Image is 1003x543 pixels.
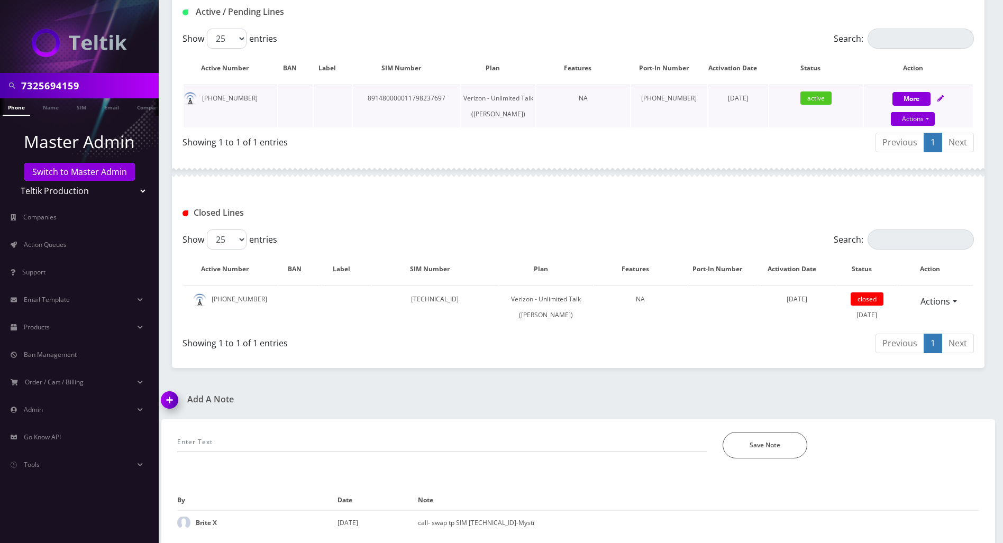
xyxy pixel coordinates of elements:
[24,350,77,359] span: Ban Management
[314,53,352,84] th: Label: activate to sort column ascending
[942,334,974,353] a: Next
[418,510,979,535] td: call- swap tp SIM [TECHNICAL_ID]-Mysti
[914,291,957,311] a: Actions
[161,394,570,404] a: Add A Note
[71,98,92,115] a: SIM
[177,490,338,510] th: By
[868,29,974,49] input: Search:
[183,208,436,218] h1: Closed Lines
[24,240,67,249] span: Action Queues
[21,76,156,96] input: Search in Company
[892,92,931,106] button: More
[876,133,924,152] a: Previous
[708,53,768,84] th: Activation Date: activate to sort column ascending
[25,378,84,386] span: Order / Cart / Billing
[183,132,570,149] div: Showing 1 to 1 of 1 entries
[499,254,593,284] th: Plan: activate to sort column ascending
[24,405,43,414] span: Admin
[594,286,688,328] td: NA
[864,53,973,84] th: Action: activate to sort column ascending
[24,295,70,304] span: Email Template
[184,286,277,328] td: [PHONE_NUMBER]
[24,323,50,332] span: Products
[23,213,57,222] span: Companies
[278,254,321,284] th: BAN: activate to sort column ascending
[184,53,277,84] th: Active Number: activate to sort column ascending
[898,254,973,284] th: Action : activate to sort column ascending
[837,286,897,328] td: [DATE]
[631,85,707,127] td: [PHONE_NUMBER]
[184,85,277,127] td: [PHONE_NUMBER]
[942,133,974,152] a: Next
[322,254,371,284] th: Label: activate to sort column ascending
[372,286,498,328] td: [TECHNICAL_ID]
[183,229,277,250] label: Show entries
[461,85,535,127] td: Verizon - Unlimited Talk ([PERSON_NAME])
[207,29,247,49] select: Showentries
[461,53,535,84] th: Plan: activate to sort column ascending
[924,133,942,152] a: 1
[924,334,942,353] a: 1
[837,254,897,284] th: Status: activate to sort column ascending
[183,29,277,49] label: Show entries
[3,98,30,116] a: Phone
[183,7,436,17] h1: Active / Pending Lines
[594,254,688,284] th: Features: activate to sort column ascending
[536,85,630,127] td: NA
[851,292,883,306] span: closed
[800,91,832,105] span: active
[183,10,188,15] img: Active / Pending Lines
[758,254,836,284] th: Activation Date: activate to sort column ascending
[723,432,807,458] button: Save Note
[24,432,61,441] span: Go Know API
[177,432,707,452] input: Enter Text
[353,53,460,84] th: SIM Number: activate to sort column ascending
[353,85,460,127] td: 891480000011798237697
[499,286,593,328] td: Verizon - Unlimited Talk ([PERSON_NAME])
[184,254,277,284] th: Active Number: activate to sort column descending
[207,229,247,250] select: Showentries
[183,210,188,216] img: Closed Lines
[24,460,40,469] span: Tools
[891,112,935,126] a: Actions
[834,229,974,250] label: Search:
[876,334,924,353] a: Previous
[338,490,418,510] th: Date
[196,518,217,527] strong: Brite X
[834,29,974,49] label: Search:
[787,294,807,303] span: [DATE]
[372,254,498,284] th: SIM Number: activate to sort column ascending
[278,53,313,84] th: BAN: activate to sort column ascending
[22,268,45,277] span: Support
[38,98,64,115] a: Name
[728,94,749,103] span: [DATE]
[868,229,974,250] input: Search:
[183,333,570,349] div: Showing 1 to 1 of 1 entries
[32,29,127,57] img: Teltik Production
[99,98,124,115] a: Email
[769,53,863,84] th: Status: activate to sort column ascending
[24,163,135,181] a: Switch to Master Admin
[688,254,757,284] th: Port-In Number: activate to sort column ascending
[132,98,167,115] a: Company
[338,510,418,535] td: [DATE]
[631,53,707,84] th: Port-In Number: activate to sort column ascending
[193,293,206,307] img: default.png
[536,53,630,84] th: Features: activate to sort column ascending
[418,490,979,510] th: Note
[184,92,197,105] img: default.png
